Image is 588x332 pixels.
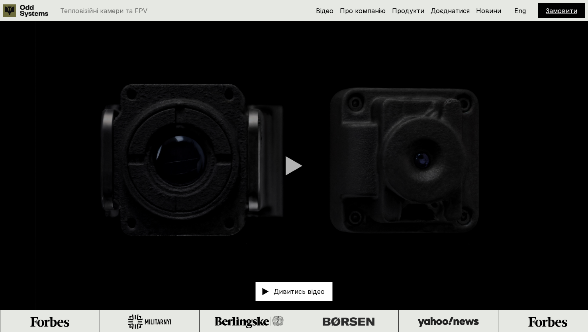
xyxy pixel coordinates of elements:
a: Новини [476,7,501,15]
p: Дивитись відео [274,288,325,295]
a: Замовити [546,7,577,15]
a: Відео [316,7,333,15]
a: Про компанію [340,7,386,15]
p: Eng [514,8,526,14]
a: Продукти [392,7,424,15]
a: Доєднатися [431,7,470,15]
p: Тепловізійні камери та FPV [60,8,147,14]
